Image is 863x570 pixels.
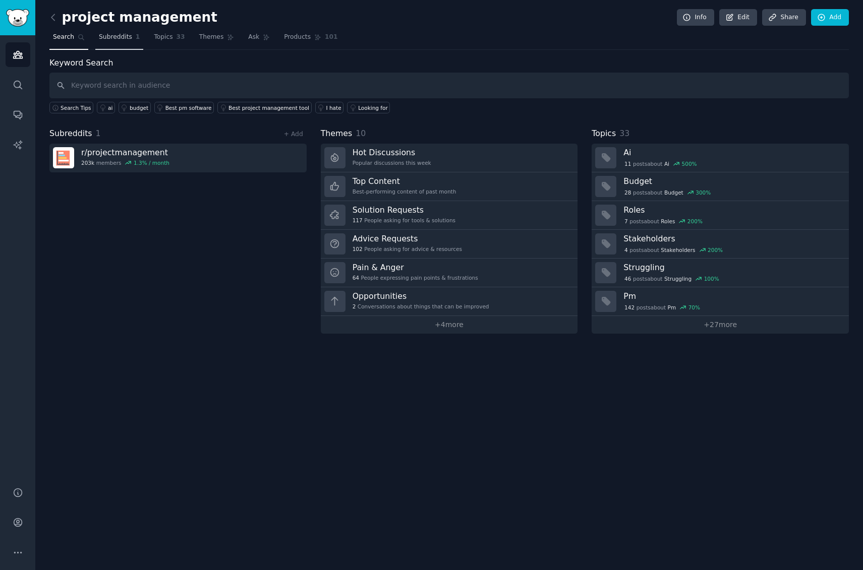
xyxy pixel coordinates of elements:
h3: Ai [623,147,842,158]
div: 1.3 % / month [134,159,169,166]
a: Opportunities2Conversations about things that can be improved [321,287,578,316]
a: Best pm software [154,102,214,113]
span: 117 [353,217,363,224]
div: 300 % [696,189,711,196]
h2: project management [49,10,217,26]
a: Hot DiscussionsPopular discussions this week [321,144,578,172]
a: Topics33 [150,29,188,50]
span: Search [53,33,74,42]
span: 102 [353,245,363,252]
span: 64 [353,274,359,281]
a: I hate [315,102,344,113]
a: Products101 [280,29,341,50]
span: Pm [668,304,676,311]
h3: Budget [623,176,842,186]
div: members [81,159,169,166]
div: post s about [623,274,720,283]
span: Search Tips [61,104,91,111]
a: + Add [284,131,303,138]
a: Ask [245,29,273,50]
span: 33 [619,129,629,138]
a: Advice Requests102People asking for advice & resources [321,230,578,259]
span: Budget [664,189,683,196]
div: People asking for advice & resources [353,245,462,252]
div: 70 % [688,304,700,311]
img: projectmanagement [53,147,74,168]
div: Popular discussions this week [353,159,431,166]
span: Subreddits [49,128,92,140]
div: Best pm software [165,104,212,111]
div: 200 % [708,246,723,254]
h3: Pm [623,291,842,301]
div: Conversations about things that can be improved [353,303,489,310]
h3: Solution Requests [353,205,455,215]
a: Ai11postsaboutAi500% [592,144,849,172]
div: 200 % [687,218,703,225]
span: 11 [624,160,631,167]
span: Ai [664,160,669,167]
a: Roles7postsaboutRoles200% [592,201,849,230]
h3: Stakeholders [623,233,842,244]
span: 28 [624,189,631,196]
a: budget [119,102,151,113]
div: People expressing pain points & frustrations [353,274,478,281]
span: Topics [592,128,616,140]
a: Info [677,9,714,26]
span: 101 [325,33,338,42]
a: Add [811,9,849,26]
a: Search [49,29,88,50]
div: People asking for tools & solutions [353,217,455,224]
a: Pain & Anger64People expressing pain points & frustrations [321,259,578,287]
a: Looking for [347,102,390,113]
a: ai [97,102,115,113]
a: Solution Requests117People asking for tools & solutions [321,201,578,230]
span: Struggling [664,275,692,282]
div: Looking for [358,104,388,111]
h3: Struggling [623,262,842,273]
h3: Pain & Anger [353,262,478,273]
span: 1 [96,129,101,138]
a: +27more [592,316,849,334]
div: 500 % [682,160,697,167]
span: 4 [624,246,628,254]
h3: r/ projectmanagement [81,147,169,158]
div: 100 % [704,275,719,282]
a: Themes [196,29,238,50]
span: Stakeholders [661,246,695,254]
span: Subreddits [99,33,132,42]
a: Struggling46postsaboutStruggling100% [592,259,849,287]
span: Topics [154,33,172,42]
span: 1 [136,33,140,42]
a: Share [762,9,806,26]
span: 142 [624,304,635,311]
a: +4more [321,316,578,334]
h3: Top Content [353,176,456,186]
span: Products [284,33,311,42]
div: post s about [623,245,723,255]
h3: Roles [623,205,842,215]
h3: Hot Discussions [353,147,431,158]
div: I hate [326,104,341,111]
div: Best-performing content of past month [353,188,456,195]
div: post s about [623,188,712,197]
a: Pm142postsaboutPm70% [592,287,849,316]
span: Roles [661,218,675,225]
a: Top ContentBest-performing content of past month [321,172,578,201]
label: Keyword Search [49,58,113,68]
a: Stakeholders4postsaboutStakeholders200% [592,230,849,259]
div: post s about [623,217,703,226]
input: Keyword search in audience [49,73,849,98]
span: 10 [356,129,366,138]
span: 203k [81,159,94,166]
a: Subreddits1 [95,29,143,50]
div: ai [108,104,112,111]
span: Themes [199,33,224,42]
div: Best project management tool [228,104,309,111]
h3: Advice Requests [353,233,462,244]
div: post s about [623,303,701,312]
div: budget [130,104,148,111]
a: r/projectmanagement203kmembers1.3% / month [49,144,307,172]
span: 46 [624,275,631,282]
div: post s about [623,159,698,168]
button: Search Tips [49,102,93,113]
